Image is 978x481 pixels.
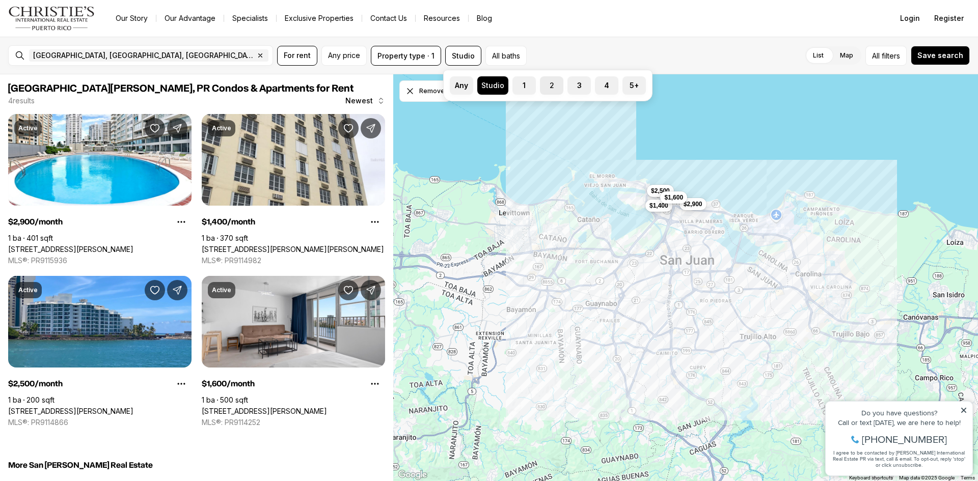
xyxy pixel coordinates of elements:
[8,460,385,470] h5: More San [PERSON_NAME] Real Estate
[167,118,187,138] button: Share Property
[345,97,373,105] span: Newest
[42,48,127,58] span: [PHONE_NUMBER]
[872,50,880,61] span: All
[445,46,481,66] button: Studio
[485,46,527,66] button: All baths
[321,46,367,66] button: Any price
[647,185,674,197] button: $2,500
[8,83,354,94] span: [GEOGRAPHIC_DATA][PERSON_NAME], PR Condos & Apartments for Rent
[832,46,861,65] label: Map
[416,11,468,25] a: Resources
[365,212,385,232] button: Property options
[284,51,311,60] span: For rent
[156,11,224,25] a: Our Advantage
[202,407,327,416] a: 1035 ASHFORD #1208, SAN JUAN PR, 00907
[328,51,360,60] span: Any price
[928,8,970,29] button: Register
[865,46,907,66] button: Allfilters
[11,33,147,40] div: Call or text [DATE], we are here to help!
[450,76,473,95] label: Any
[107,11,156,25] a: Our Story
[145,118,165,138] button: Save Property: 1477 ASHFORD #9A
[212,124,231,132] p: Active
[684,200,702,208] span: $2,900
[622,76,646,95] label: 5+
[645,200,672,212] button: $1,400
[212,286,231,294] p: Active
[469,11,500,25] a: Blog
[805,46,832,65] label: List
[338,118,359,138] button: Save Property: 602 FERNÁNDEZ JUNCOS #404
[567,76,591,95] label: 3
[477,76,508,95] label: Studio
[8,245,133,254] a: 1477 ASHFORD #9A, SAN JUAN PR, 00907
[18,286,38,294] p: Active
[917,51,963,60] span: Save search
[362,11,415,25] button: Contact Us
[277,11,362,25] a: Exclusive Properties
[595,76,618,95] label: 4
[361,118,381,138] button: Share Property
[8,6,95,31] img: logo
[371,46,441,66] button: Property type · 1
[13,63,145,82] span: I agree to be contacted by [PERSON_NAME] International Real Estate PR via text, call & email. To ...
[399,80,450,102] button: Dismiss drawing
[202,245,384,254] a: 602 FERNÁNDEZ JUNCOS #404, SAN JUAN PR, 00907
[649,202,668,210] span: $1,400
[8,97,35,105] p: 4 results
[145,280,165,300] button: Save Property: 15 SAN GERÓMINO
[680,198,707,210] button: $2,900
[882,50,900,61] span: filters
[18,124,38,132] p: Active
[33,51,254,60] span: [GEOGRAPHIC_DATA], [GEOGRAPHIC_DATA], [GEOGRAPHIC_DATA]
[660,191,687,204] button: $1,600
[224,11,276,25] a: Specialists
[365,374,385,394] button: Property options
[664,193,683,202] span: $1,600
[8,407,133,416] a: 15 SAN GERÓMINO, SAN JUAN PR, 00901
[167,280,187,300] button: Share Property
[277,46,317,66] button: For rent
[512,76,536,95] label: 1
[900,14,920,22] span: Login
[934,14,964,22] span: Register
[11,23,147,30] div: Do you have questions?
[540,76,563,95] label: 2
[361,280,381,300] button: Share Property
[911,46,970,65] button: Save search
[894,8,926,29] button: Login
[171,374,192,394] button: Property options
[171,212,192,232] button: Property options
[339,91,391,111] button: Newest
[338,280,359,300] button: Save Property: 1035 ASHFORD #1208
[651,187,670,195] span: $2,500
